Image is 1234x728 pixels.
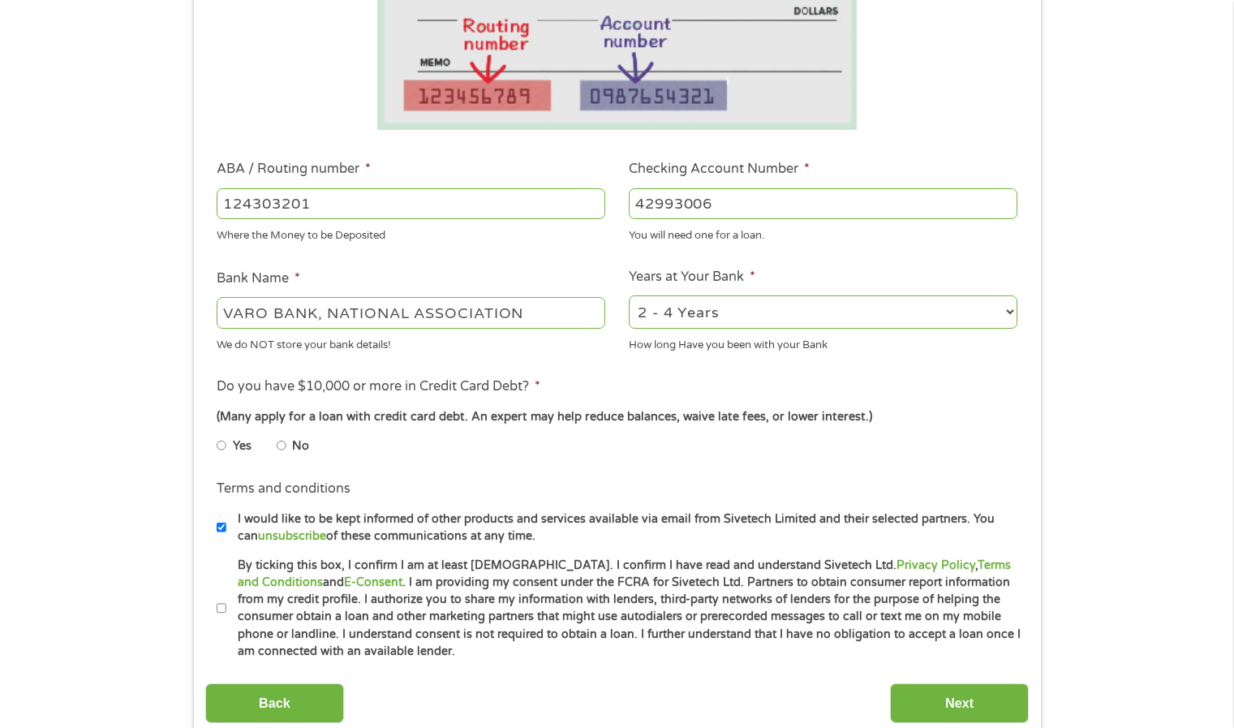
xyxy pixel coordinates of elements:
[205,683,344,723] input: Back
[217,480,350,498] label: Terms and conditions
[238,558,1011,589] a: Terms and Conditions
[217,161,371,178] label: ABA / Routing number
[896,558,975,572] a: Privacy Policy
[217,331,605,353] div: We do NOT store your bank details!
[292,437,309,455] label: No
[217,222,605,244] div: Where the Money to be Deposited
[217,378,540,395] label: Do you have $10,000 or more in Credit Card Debt?
[344,575,402,589] a: E-Consent
[629,331,1017,353] div: How long Have you been with your Bank
[258,529,326,543] a: unsubscribe
[217,270,300,287] label: Bank Name
[629,161,810,178] label: Checking Account Number
[890,683,1029,723] input: Next
[226,510,1022,545] label: I would like to be kept informed of other products and services available via email from Sivetech...
[629,188,1017,219] input: 345634636
[629,269,755,286] label: Years at Your Bank
[226,557,1022,661] label: By ticking this box, I confirm I am at least [DEMOGRAPHIC_DATA]. I confirm I have read and unders...
[629,222,1017,244] div: You will need one for a loan.
[217,408,1017,426] div: (Many apply for a loan with credit card debt. An expert may help reduce balances, waive late fees...
[233,437,252,455] label: Yes
[217,188,605,219] input: 263177916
